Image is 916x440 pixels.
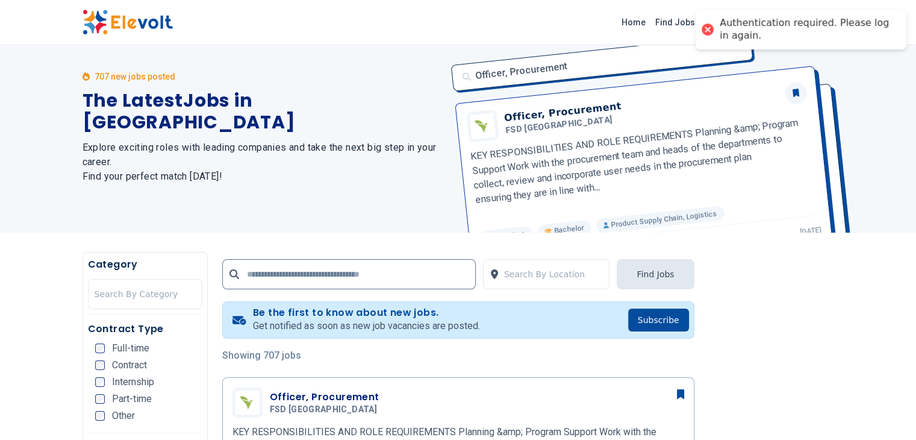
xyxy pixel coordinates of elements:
div: Authentication required. Please log in again. [720,17,894,42]
span: Internship [112,377,154,387]
iframe: Chat Widget [856,382,916,440]
input: Other [95,411,105,421]
input: Full-time [95,344,105,353]
span: Full-time [112,344,149,353]
span: FSD [GEOGRAPHIC_DATA] [270,404,377,415]
img: Elevolt [83,10,173,35]
input: Part-time [95,394,105,404]
h2: Explore exciting roles with leading companies and take the next big step in your career. Find you... [83,140,444,184]
h1: The Latest Jobs in [GEOGRAPHIC_DATA] [83,90,444,133]
button: Find Jobs [617,259,694,289]
p: Showing 707 jobs [222,348,694,363]
a: Home [617,13,650,32]
span: Part-time [112,394,152,404]
img: FSD Africa [235,391,260,415]
span: Other [112,411,135,421]
p: Get notified as soon as new job vacancies are posted. [253,319,480,333]
h4: Be the first to know about new jobs. [253,307,480,319]
input: Internship [95,377,105,387]
input: Contract [95,360,105,370]
span: Contract [112,360,147,370]
h5: Contract Type [88,322,202,336]
a: Find Jobs [650,13,700,32]
h5: Category [88,257,202,272]
p: 707 new jobs posted [95,71,175,83]
h3: Officer, Procurement [270,390,382,404]
button: Subscribe [628,309,689,332]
